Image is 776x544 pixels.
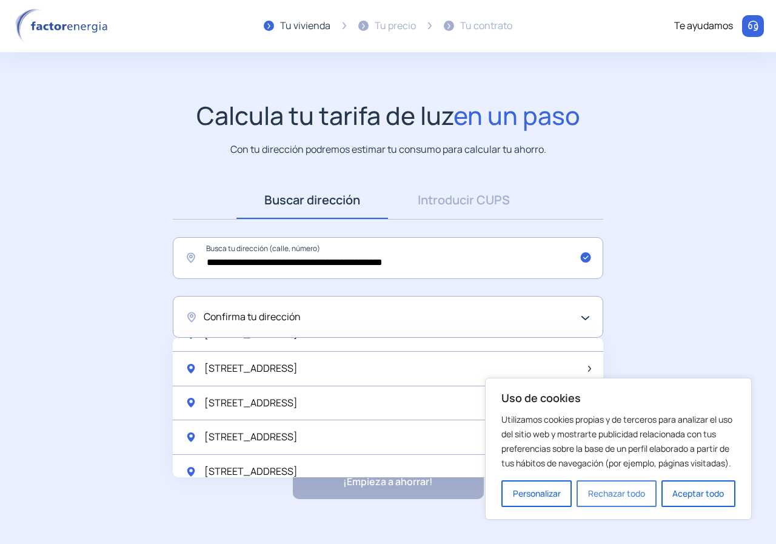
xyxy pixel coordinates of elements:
[204,309,301,325] span: Confirma tu dirección
[204,429,298,445] span: [STREET_ADDRESS]
[485,378,752,520] div: Uso de cookies
[204,464,298,480] span: [STREET_ADDRESS]
[501,391,735,405] p: Uso de cookies
[185,431,197,443] img: location-pin-green.svg
[501,412,735,471] p: Utilizamos cookies propias y de terceros para analizar el uso del sitio web y mostrarte publicida...
[185,466,197,478] img: location-pin-green.svg
[204,395,298,411] span: [STREET_ADDRESS]
[185,397,197,409] img: location-pin-green.svg
[674,18,733,34] div: Te ayudamos
[577,480,656,507] button: Rechazar todo
[236,181,388,219] a: Buscar dirección
[280,18,330,34] div: Tu vivienda
[185,363,197,375] img: location-pin-green.svg
[460,18,512,34] div: Tu contrato
[12,8,115,44] img: logo factor
[747,20,759,32] img: llamar
[196,101,580,130] h1: Calcula tu tarifa de luz
[453,98,580,132] span: en un paso
[661,480,735,507] button: Aceptar todo
[230,142,546,157] p: Con tu dirección podremos estimar tu consumo para calcular tu ahorro.
[375,18,416,34] div: Tu precio
[588,366,591,372] img: arrow-next-item.svg
[501,480,572,507] button: Personalizar
[388,181,540,219] a: Introducir CUPS
[204,361,298,377] span: [STREET_ADDRESS]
